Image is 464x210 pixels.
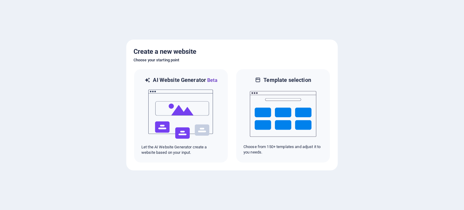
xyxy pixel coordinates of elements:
p: Let the AI Website Generator create a website based on your input. [141,144,221,155]
h5: Create a new website [134,47,330,57]
img: ai [148,84,214,144]
h6: AI Website Generator [153,76,217,84]
p: Choose from 150+ templates and adjust it to you needs. [243,144,323,155]
h6: Template selection [263,76,311,84]
span: Beta [206,77,217,83]
h6: Choose your starting point [134,57,330,64]
div: Template selectionChoose from 150+ templates and adjust it to you needs. [236,69,330,163]
div: AI Website GeneratorBetaaiLet the AI Website Generator create a website based on your input. [134,69,228,163]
